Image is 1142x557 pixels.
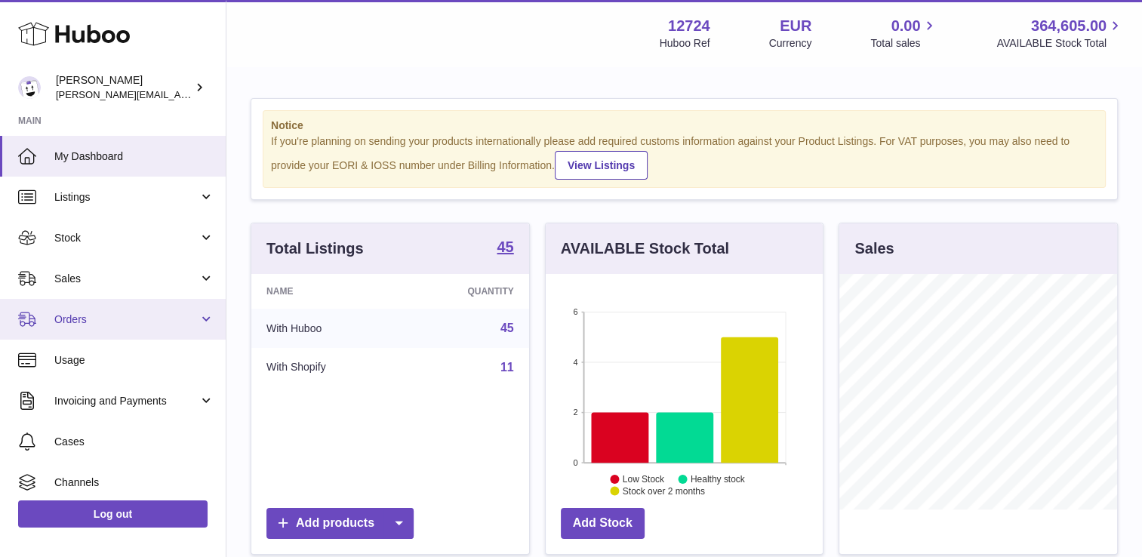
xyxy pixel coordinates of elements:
strong: 45 [497,239,513,254]
td: With Shopify [251,348,401,387]
text: Stock over 2 months [623,486,705,497]
div: If you're planning on sending your products internationally please add required customs informati... [271,134,1097,180]
span: [PERSON_NAME][EMAIL_ADDRESS][DOMAIN_NAME] [56,88,303,100]
th: Name [251,274,401,309]
span: Invoicing and Payments [54,394,199,408]
text: Healthy stock [691,474,746,485]
td: With Huboo [251,309,401,348]
text: 2 [573,408,577,417]
span: 0.00 [891,16,921,36]
span: Listings [54,190,199,205]
h3: Total Listings [266,238,364,259]
strong: 12724 [668,16,710,36]
a: Log out [18,500,208,528]
strong: Notice [271,118,1097,133]
h3: Sales [854,238,894,259]
img: sebastian@ffern.co [18,76,41,99]
a: 0.00 Total sales [870,16,937,51]
span: Channels [54,475,214,490]
text: 4 [573,358,577,367]
strong: EUR [780,16,811,36]
a: 45 [497,239,513,257]
span: Total sales [870,36,937,51]
a: Add Stock [561,508,645,539]
th: Quantity [401,274,528,309]
span: Cases [54,435,214,449]
span: My Dashboard [54,149,214,164]
text: Low Stock [623,474,665,485]
div: [PERSON_NAME] [56,73,192,102]
h3: AVAILABLE Stock Total [561,238,729,259]
span: Sales [54,272,199,286]
div: Huboo Ref [660,36,710,51]
a: View Listings [555,151,648,180]
span: AVAILABLE Stock Total [996,36,1124,51]
span: Usage [54,353,214,368]
a: Add products [266,508,414,539]
span: Stock [54,231,199,245]
a: 11 [500,361,514,374]
text: 0 [573,458,577,467]
text: 6 [573,307,577,316]
a: 45 [500,322,514,334]
span: 364,605.00 [1031,16,1107,36]
span: Orders [54,312,199,327]
div: Currency [769,36,812,51]
a: 364,605.00 AVAILABLE Stock Total [996,16,1124,51]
